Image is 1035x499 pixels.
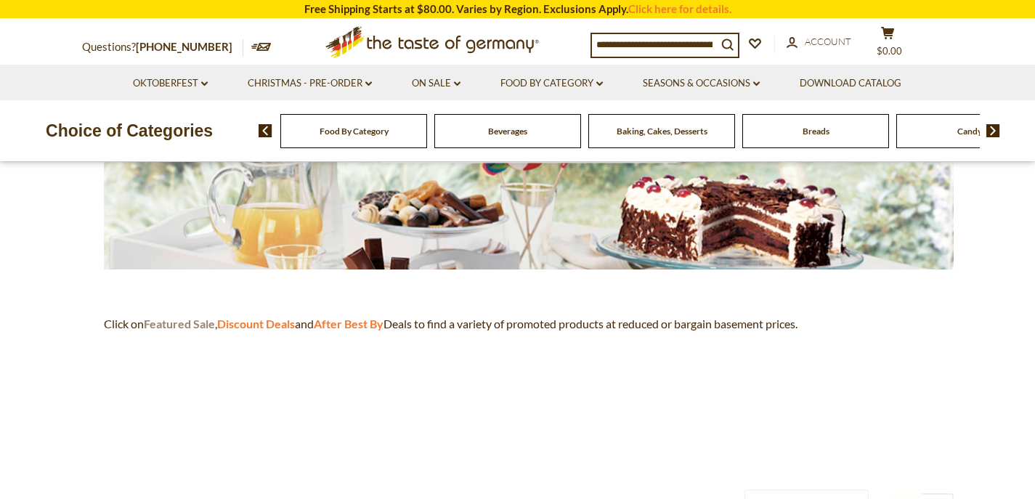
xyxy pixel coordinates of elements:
a: Discount Deals [217,317,295,330]
img: the-taste-of-germany-barcode-3.jpg [104,57,954,269]
span: Click on , and Deals to find a variety of promoted products at reduced or bargain basement prices. [104,317,797,330]
a: After Best By [314,317,383,330]
a: Oktoberfest [133,76,208,92]
a: Baking, Cakes, Desserts [617,126,707,137]
a: Food By Category [320,126,389,137]
a: Account [787,34,851,50]
a: Food By Category [500,76,603,92]
a: Breads [803,126,829,137]
a: Download Catalog [800,76,901,92]
img: previous arrow [259,124,272,137]
span: $0.00 [877,45,902,57]
a: On Sale [412,76,460,92]
img: next arrow [986,124,1000,137]
span: Account [805,36,851,47]
a: [PHONE_NUMBER] [136,40,232,53]
p: Questions? [82,38,243,57]
a: Christmas - PRE-ORDER [248,76,372,92]
a: Beverages [488,126,527,137]
button: $0.00 [866,26,910,62]
a: Featured Sale [144,317,215,330]
a: Seasons & Occasions [643,76,760,92]
a: Candy [957,126,982,137]
a: Click here for details. [628,2,731,15]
